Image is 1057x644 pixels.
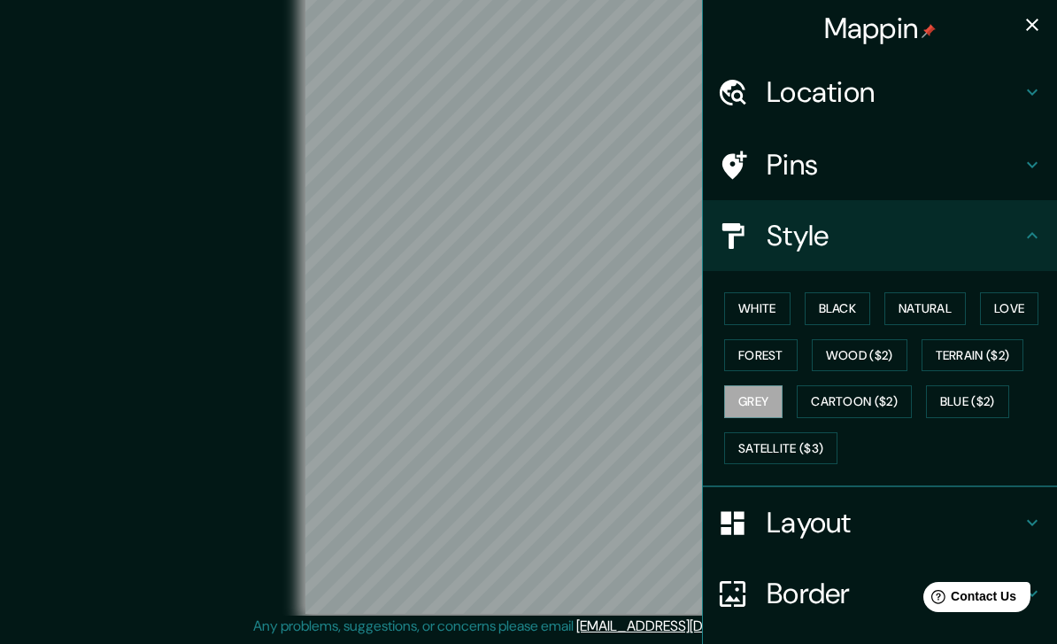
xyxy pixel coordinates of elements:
[824,11,937,46] h4: Mappin
[926,385,1009,418] button: Blue ($2)
[767,218,1022,253] h4: Style
[767,147,1022,182] h4: Pins
[703,487,1057,558] div: Layout
[980,292,1038,325] button: Love
[812,339,907,372] button: Wood ($2)
[922,24,936,38] img: pin-icon.png
[922,339,1024,372] button: Terrain ($2)
[724,292,791,325] button: White
[767,505,1022,540] h4: Layout
[724,385,783,418] button: Grey
[703,558,1057,629] div: Border
[724,432,837,465] button: Satellite ($3)
[767,74,1022,110] h4: Location
[703,57,1057,128] div: Location
[767,576,1022,611] h4: Border
[805,292,871,325] button: Black
[724,339,798,372] button: Forest
[703,129,1057,200] div: Pins
[899,575,1038,625] iframe: Help widget launcher
[576,617,795,635] a: [EMAIL_ADDRESS][DOMAIN_NAME]
[797,385,912,418] button: Cartoon ($2)
[703,200,1057,271] div: Style
[253,616,798,637] p: Any problems, suggestions, or concerns please email .
[884,292,966,325] button: Natural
